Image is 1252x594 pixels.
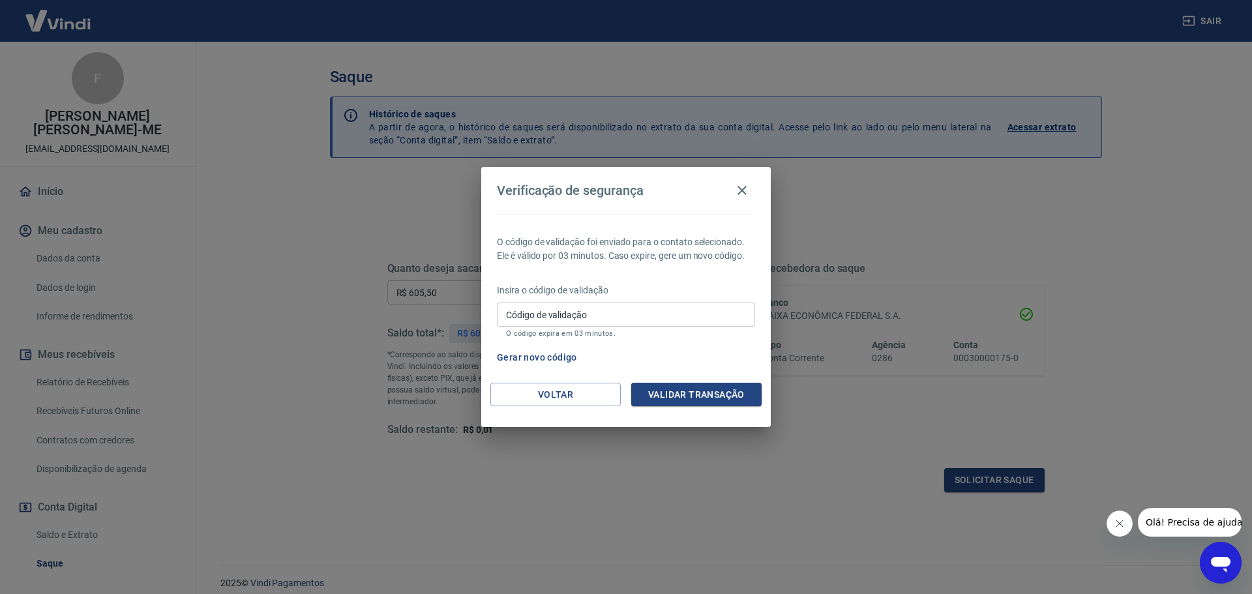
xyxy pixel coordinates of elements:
[1200,542,1242,584] iframe: Botão para abrir a janela de mensagens
[1138,508,1242,537] iframe: Mensagem da empresa
[1107,511,1133,537] iframe: Fechar mensagem
[492,346,582,370] button: Gerar novo código
[8,9,110,20] span: Olá! Precisa de ajuda?
[631,383,762,407] button: Validar transação
[497,284,755,297] p: Insira o código de validação
[497,235,755,263] p: O código de validação foi enviado para o contato selecionado. Ele é válido por 03 minutos. Caso e...
[497,183,644,198] h4: Verificação de segurança
[506,329,746,338] p: O código expira em 03 minutos.
[490,383,621,407] button: Voltar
